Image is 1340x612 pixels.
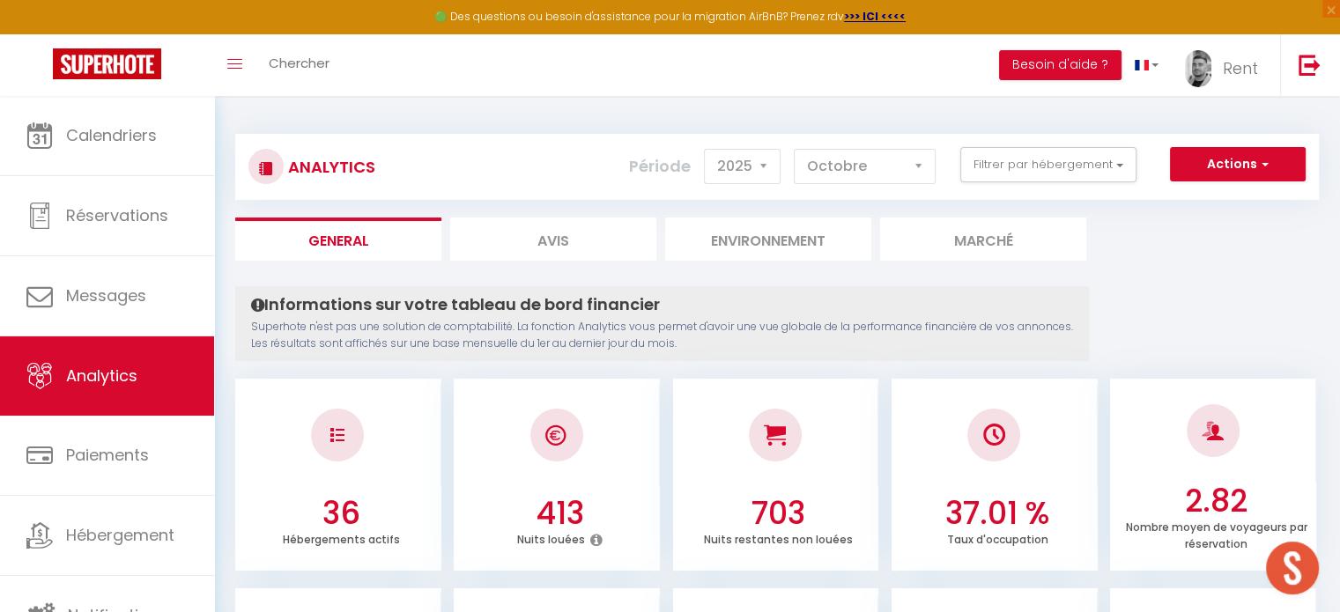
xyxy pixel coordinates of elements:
[1223,57,1258,79] span: Rent
[251,295,1073,314] h4: Informations sur votre tableau de bord financier
[704,528,853,547] p: Nuits restantes non louées
[235,218,441,261] li: General
[629,147,691,186] label: Période
[464,495,655,532] h3: 413
[66,284,146,306] span: Messages
[53,48,161,79] img: Super Booking
[999,50,1122,80] button: Besoin d'aide ?
[284,147,375,187] h3: Analytics
[902,495,1093,532] h3: 37.01 %
[880,218,1086,261] li: Marché
[1299,54,1321,76] img: logout
[1172,34,1280,96] a: ... Rent
[1185,50,1211,87] img: ...
[1125,516,1307,551] p: Nombre moyen de voyageurs par réservation
[66,444,149,466] span: Paiements
[450,218,656,261] li: Avis
[1170,147,1306,182] button: Actions
[66,204,168,226] span: Réservations
[66,365,137,387] span: Analytics
[960,147,1136,182] button: Filtrer par hébergement
[269,54,329,72] span: Chercher
[66,124,157,146] span: Calendriers
[255,34,343,96] a: Chercher
[283,528,400,547] p: Hébergements actifs
[66,524,174,546] span: Hébergement
[517,528,585,547] p: Nuits louées
[947,528,1048,547] p: Taux d'occupation
[665,218,871,261] li: Environnement
[844,9,906,24] a: >>> ICI <<<<
[683,495,874,532] h3: 703
[1266,542,1319,594] div: Ouvrir le chat
[251,319,1073,352] p: Superhote n'est pas une solution de comptabilité. La fonction Analytics vous permet d'avoir une v...
[246,495,437,532] h3: 36
[330,428,344,442] img: NO IMAGE
[1121,483,1312,520] h3: 2.82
